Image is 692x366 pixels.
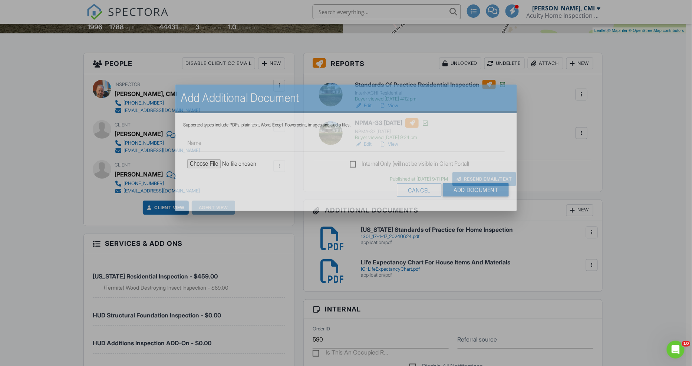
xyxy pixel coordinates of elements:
[682,341,691,347] span: 10
[443,183,509,197] input: Add Document
[187,139,202,147] label: Name
[397,183,441,197] div: Cancel
[181,90,512,105] h2: Add Additional Document
[667,341,685,359] iframe: Intercom live chat
[350,160,469,169] label: Internal Only (will not be visible in Client Portal)
[183,122,509,128] div: Supported types include PDFs, plain text, Word, Excel, Powerpoint, images and audio files.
